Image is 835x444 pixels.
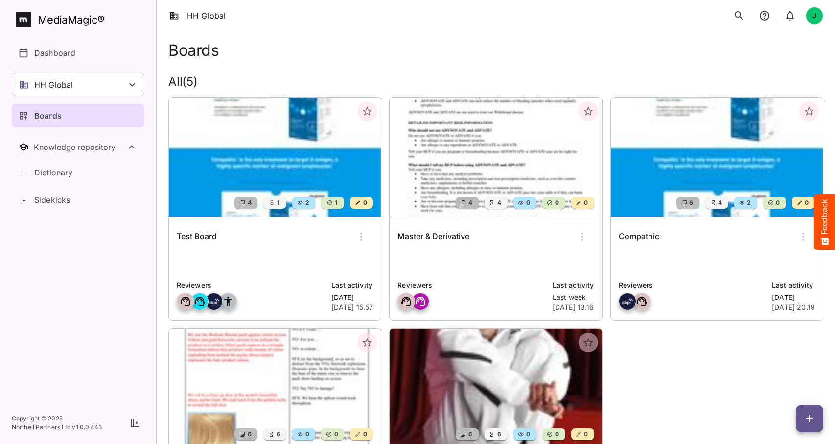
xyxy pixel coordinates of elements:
span: 4 [717,198,722,208]
div: MediaMagic ® [38,12,105,28]
button: notifications [780,6,800,25]
button: Feedback [814,194,835,250]
h2: All ( 5 ) [168,75,823,89]
span: 0 [583,429,588,439]
h1: Boards [168,41,219,59]
span: 0 [583,198,588,208]
img: Master & Derivative [390,98,602,217]
a: Boards [12,104,144,127]
span: 0 [525,429,530,439]
h6: Test Board [177,230,217,243]
h6: Master & Derivative [397,230,469,243]
span: 6 [247,429,252,439]
p: Reviewers [619,280,766,291]
p: Northell Partners Ltd v 1.0.0.443 [12,423,102,432]
a: Sidekicks [12,188,144,212]
span: 6 [688,198,693,208]
span: 0 [304,429,309,439]
span: 1 [276,198,279,208]
span: 1 [334,198,337,208]
p: [DATE] 15.57 [331,302,373,312]
div: Knowledge repository [34,142,126,152]
p: [DATE] [331,293,373,302]
span: 4 [496,198,501,208]
span: 4 [467,198,472,208]
span: 0 [554,198,559,208]
a: Dictionary [12,161,144,184]
p: Reviewers [177,280,325,291]
p: Sidekicks [34,194,70,206]
p: Copyright © 2025 [12,414,102,423]
span: 0 [362,429,367,439]
nav: Knowledge repository [12,135,144,214]
p: Dictionary [34,167,73,178]
p: Last activity [553,280,594,291]
a: Dashboard [12,41,144,65]
span: 2 [746,198,751,208]
span: 0 [333,429,338,439]
p: HH Global [34,79,73,91]
p: Last activity [331,280,373,291]
p: Boards [34,110,62,122]
p: Dashboard [34,47,75,59]
img: Test Board [169,98,381,217]
span: 0 [525,198,530,208]
span: 0 [804,198,809,208]
span: 6 [467,429,472,439]
a: MediaMagic® [16,12,144,27]
button: notifications [755,6,774,25]
span: 0 [362,198,367,208]
img: Compathic [611,98,823,217]
button: search [729,6,749,25]
p: Last week [553,293,594,302]
p: [DATE] [772,293,815,302]
span: 0 [554,429,559,439]
button: Toggle Knowledge repository [12,135,144,159]
span: 6 [496,429,501,439]
h6: Compathic [619,230,659,243]
p: Reviewers [397,280,547,291]
p: Last activity [772,280,815,291]
span: 6 [276,429,280,439]
p: [DATE] 13.16 [553,302,594,312]
span: 4 [247,198,252,208]
div: J [806,7,823,25]
p: [DATE] 20.19 [772,302,815,312]
span: 0 [775,198,780,208]
span: 2 [304,198,309,208]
